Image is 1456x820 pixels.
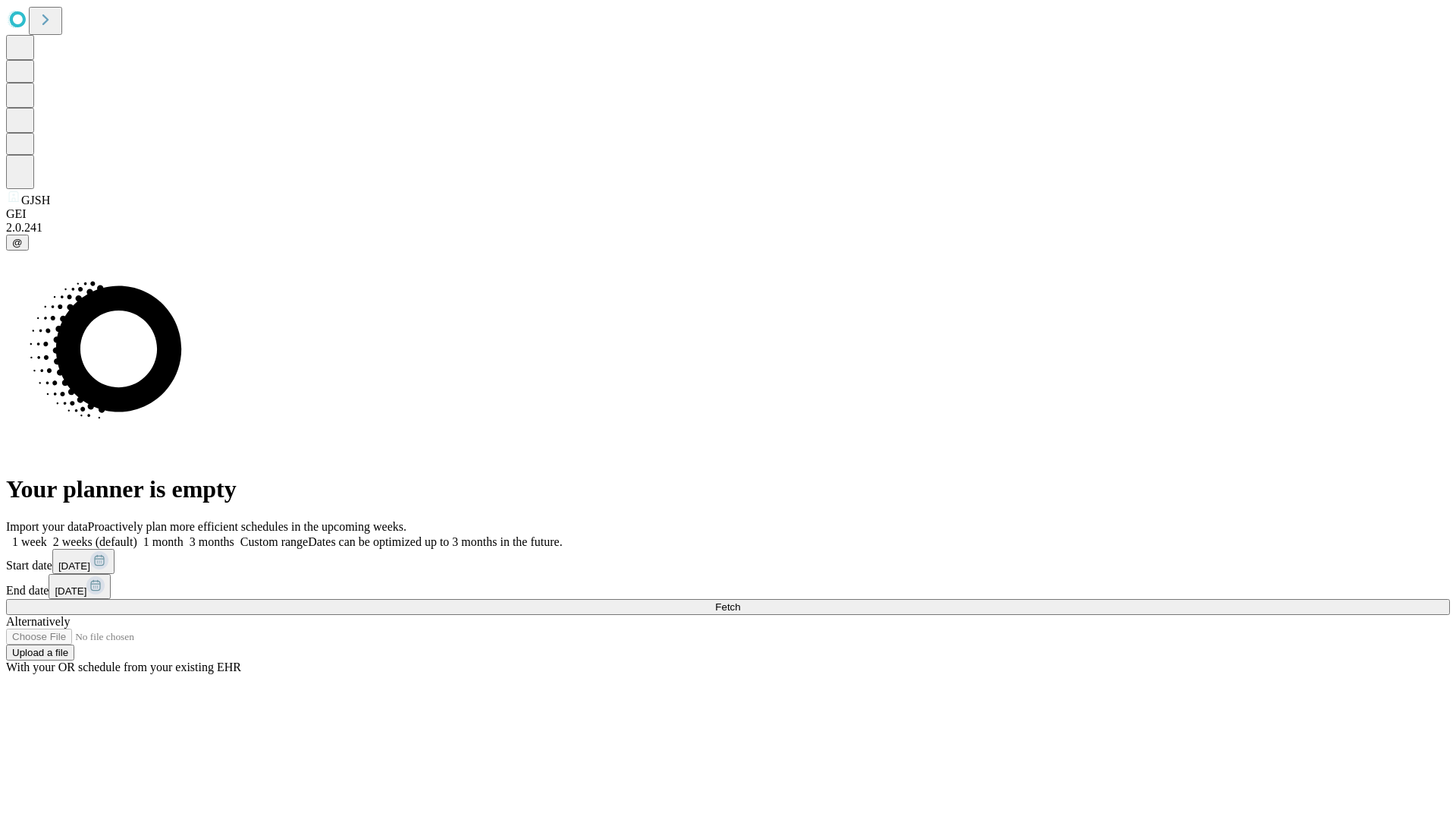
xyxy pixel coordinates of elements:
button: [DATE] [52,549,115,574]
span: Dates can be optimized up to 3 months in the future. [308,535,562,548]
span: [DATE] [55,585,86,597]
span: 2 weeks (default) [53,535,137,548]
span: Import your data [6,520,88,533]
span: 1 month [143,535,184,548]
span: With your OR schedule from your existing EHR [6,661,241,673]
h1: Your planner is empty [6,475,1450,503]
div: GEI [6,207,1450,221]
span: [DATE] [58,560,90,572]
span: GJSH [21,194,50,207]
button: [DATE] [49,574,111,599]
span: @ [12,237,23,248]
button: Upload a file [6,645,74,661]
span: Proactively plan more efficient schedules in the upcoming weeks. [88,520,406,533]
div: Start date [6,549,1450,574]
div: End date [6,574,1450,599]
span: 3 months [190,535,234,548]
span: Alternatively [6,615,70,628]
button: @ [6,235,29,251]
span: 1 week [12,535,47,548]
span: Fetch [715,601,740,613]
div: 2.0.241 [6,221,1450,235]
span: Custom range [240,535,308,548]
button: Fetch [6,599,1450,615]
